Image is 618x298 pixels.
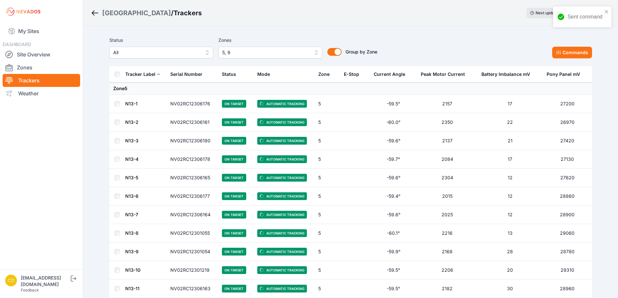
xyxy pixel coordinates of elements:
td: 13 [478,224,543,243]
td: 2084 [417,150,477,169]
a: My Sites [3,23,80,39]
div: E-Stop [344,71,359,77]
span: 5, 9 [222,49,309,56]
td: 26970 [543,113,592,132]
td: 28 [478,243,543,261]
td: 2350 [417,113,477,132]
td: -60.0° [370,113,417,132]
a: Feedback [21,288,39,292]
div: Zone [318,71,330,77]
button: Current Angle [374,66,410,82]
td: 28900 [543,206,592,224]
a: N13-6 [125,193,139,199]
span: On Target [222,248,246,256]
td: 12 [478,187,543,206]
td: 12 [478,206,543,224]
td: NV02RC12306180 [166,132,218,150]
td: 30 [478,280,543,298]
span: Automatic Tracking [257,174,307,182]
span: On Target [222,118,246,126]
td: 5 [314,187,340,206]
span: On Target [222,155,246,163]
span: / [171,8,174,18]
td: -59.6° [370,206,417,224]
td: 2216 [417,224,477,243]
td: 5 [314,243,340,261]
span: Automatic Tracking [257,155,307,163]
button: Commands [552,47,592,58]
span: On Target [222,137,246,145]
td: 5 [314,280,340,298]
span: Automatic Tracking [257,248,307,256]
td: -59.9° [370,243,417,261]
span: On Target [222,266,246,274]
button: E-Stop [344,66,364,82]
td: 2025 [417,206,477,224]
td: NV02RC12301054 [166,243,218,261]
td: 27130 [543,150,592,169]
td: -59.7° [370,150,417,169]
label: Status [109,36,213,44]
img: Nevados [5,6,42,17]
div: Tracker Label [125,71,155,77]
td: NV02RC12306163 [166,280,218,298]
div: [GEOGRAPHIC_DATA] [102,8,171,18]
td: 29310 [543,261,592,280]
div: Sent command [567,13,602,21]
td: 17 [478,95,543,113]
td: 5 [314,95,340,113]
td: 27200 [543,95,592,113]
td: 17 [478,150,543,169]
td: 22 [478,113,543,132]
span: Next update in [536,10,562,15]
td: 2015 [417,187,477,206]
div: Serial Number [170,71,202,77]
span: On Target [222,192,246,200]
a: N13-10 [125,267,140,273]
td: 2137 [417,132,477,150]
td: NV02RC12301055 [166,224,218,243]
div: Battery Imbalance mV [481,71,530,77]
td: 5 [314,150,340,169]
td: 5 [314,224,340,243]
nav: Breadcrumb [91,5,202,21]
a: Site Overview [3,48,80,61]
button: close [604,9,609,14]
td: NV02RC12306177 [166,187,218,206]
td: 27620 [543,169,592,187]
button: Zone [318,66,335,82]
a: N13-1 [125,101,138,106]
a: Weather [3,87,80,100]
span: Group by Zone [345,49,377,54]
td: NV02RC12306176 [166,95,218,113]
td: 28860 [543,187,592,206]
span: DASHBOARD [3,42,31,47]
span: On Target [222,229,246,237]
h3: Trackers [174,8,202,18]
a: N13-8 [125,230,139,236]
span: On Target [222,174,246,182]
td: 5 [314,206,340,224]
button: Pony Panel mV [547,66,585,82]
td: -60.1° [370,224,417,243]
span: Automatic Tracking [257,266,307,274]
td: 20 [478,261,543,280]
td: Zone 5 [109,83,592,95]
td: 5 [314,169,340,187]
td: NV02RC12306161 [166,113,218,132]
td: -59.5° [370,261,417,280]
td: 12 [478,169,543,187]
div: [EMAIL_ADDRESS][DOMAIN_NAME] [21,275,69,288]
span: Automatic Tracking [257,118,307,126]
span: Automatic Tracking [257,211,307,219]
td: 2182 [417,280,477,298]
span: Automatic Tracking [257,192,307,200]
div: Peak Motor Current [421,71,465,77]
td: 28780 [543,243,592,261]
div: Pony Panel mV [547,71,580,77]
td: NV02RC12306178 [166,150,218,169]
td: -59.6° [370,132,417,150]
a: N13-9 [125,249,139,254]
div: Mode [257,71,270,77]
span: Automatic Tracking [257,137,307,145]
